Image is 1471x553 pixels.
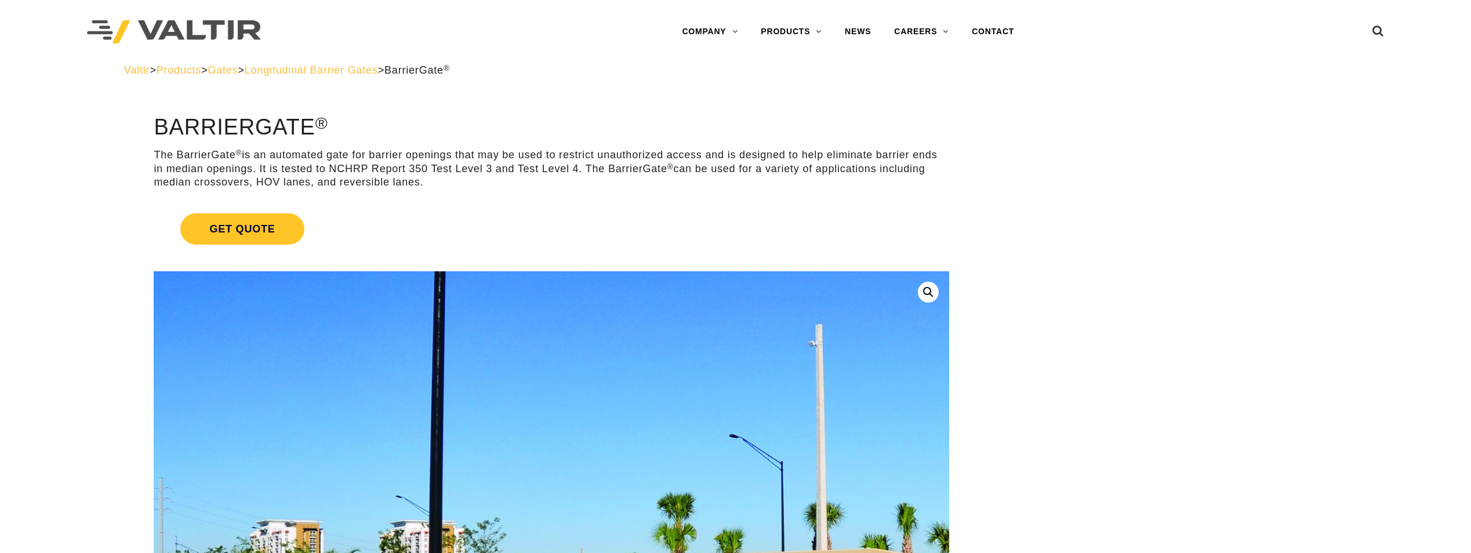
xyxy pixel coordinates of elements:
sup: ® [667,162,674,171]
a: CAREERS [882,20,960,43]
a: NEWS [833,20,882,43]
sup: ® [444,64,450,72]
span: Get Quote [180,213,304,245]
div: > > > > [124,64,1347,77]
span: BarrierGate [384,64,450,76]
h1: BarrierGate [154,115,949,140]
sup: ® [235,148,242,157]
p: The BarrierGate is an automated gate for barrier openings that may be used to restrict unauthoriz... [154,148,949,189]
a: Products [157,64,201,76]
a: Valtir [124,64,150,76]
a: CONTACT [960,20,1026,43]
a: COMPANY [670,20,749,43]
img: Valtir [87,20,261,44]
a: Get Quote [154,199,949,259]
sup: ® [315,114,328,132]
a: Gates [208,64,238,76]
a: Longitudinal Barrier Gates [245,64,378,76]
a: PRODUCTS [749,20,833,43]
